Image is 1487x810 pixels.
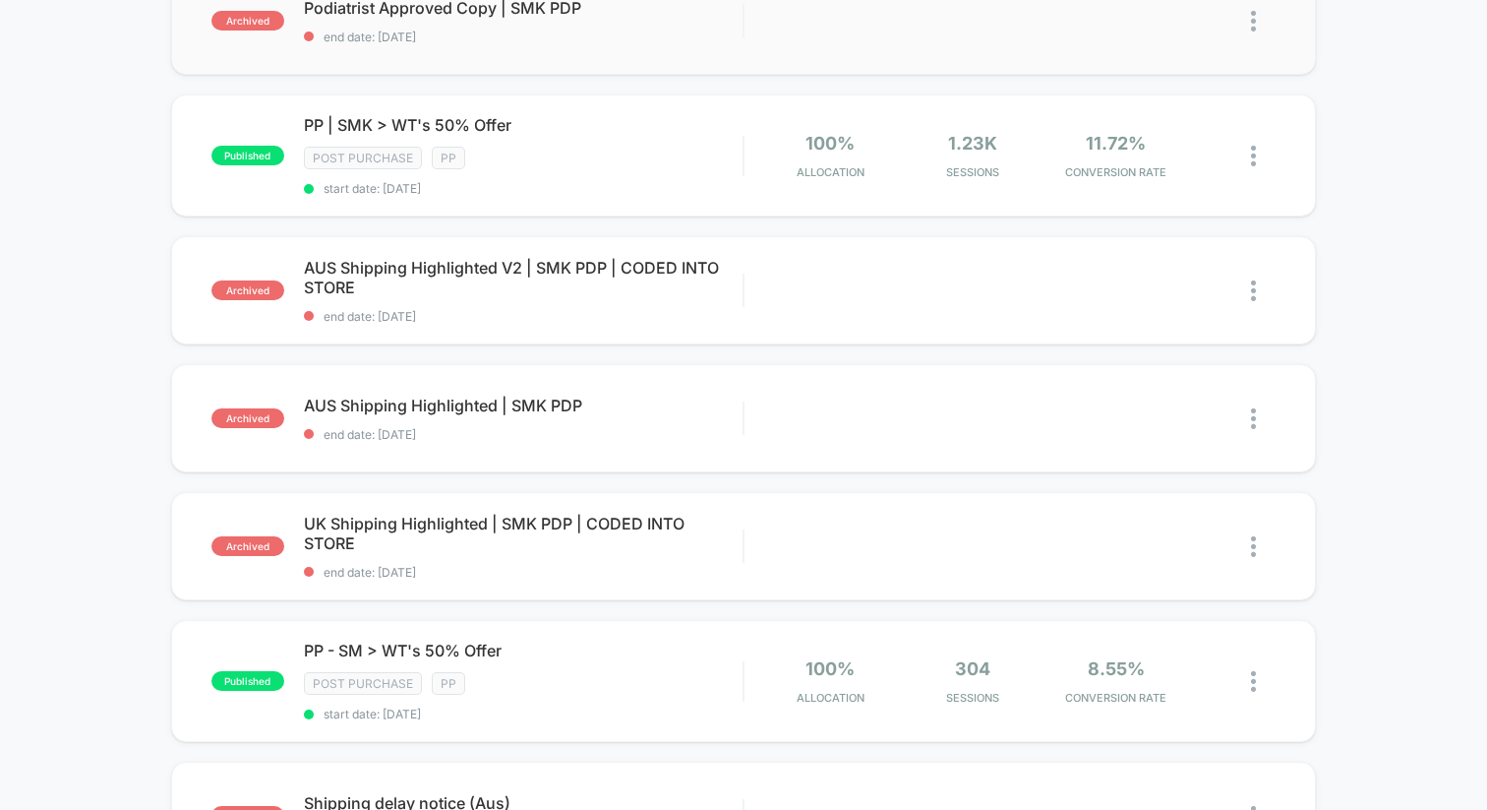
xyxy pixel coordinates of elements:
span: PP [432,147,465,169]
span: 304 [955,658,990,679]
span: 1.23k [948,133,997,154]
span: PP | SMK > WT's 50% Offer [304,115,743,135]
span: archived [211,536,284,556]
span: archived [211,11,284,31]
span: 8.55% [1088,658,1145,679]
img: close [1251,11,1256,31]
span: CONVERSION RATE [1049,165,1182,179]
span: 100% [805,133,855,154]
span: CONVERSION RATE [1049,691,1182,705]
span: Post Purchase [304,147,422,169]
span: PP - SM > WT's 50% Offer [304,641,743,660]
span: PP [432,672,465,695]
span: Sessions [907,165,1040,179]
span: end date: [DATE] [304,565,743,580]
span: Allocation [797,691,864,705]
span: archived [211,408,284,428]
img: close [1251,146,1256,166]
span: AUS Shipping Highlighted | SMK PDP [304,396,743,415]
span: published [211,146,284,165]
span: end date: [DATE] [304,309,743,324]
img: close [1251,536,1256,557]
span: AUS Shipping Highlighted V2 | SMK PDP | CODED INTO STORE [304,258,743,297]
span: UK Shipping Highlighted | SMK PDP | CODED INTO STORE [304,514,743,553]
img: close [1251,671,1256,692]
img: close [1251,280,1256,301]
span: Allocation [797,165,864,179]
span: Sessions [907,691,1040,705]
span: 11.72% [1086,133,1146,154]
span: archived [211,280,284,300]
span: end date: [DATE] [304,427,743,442]
span: start date: [DATE] [304,707,743,721]
span: start date: [DATE] [304,181,743,196]
span: end date: [DATE] [304,30,743,44]
img: close [1251,408,1256,429]
span: Post Purchase [304,672,422,695]
span: published [211,671,284,691]
span: 100% [805,658,855,679]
